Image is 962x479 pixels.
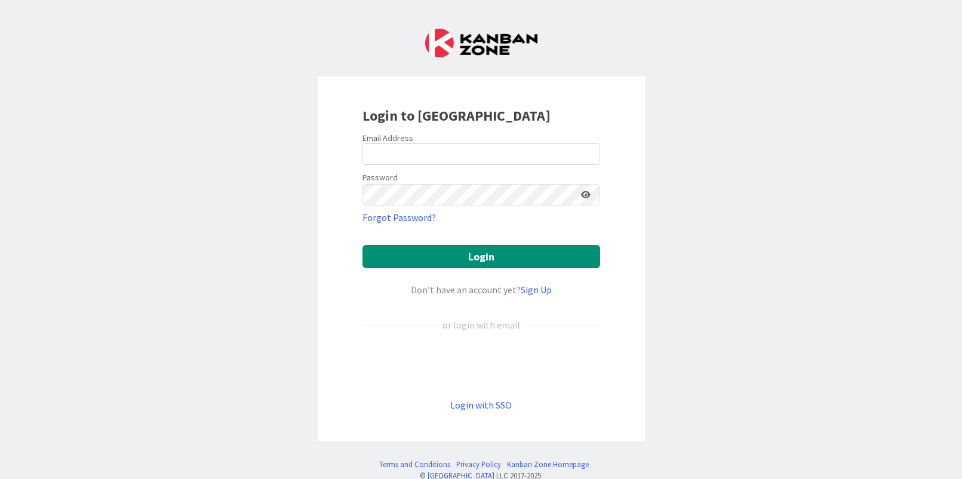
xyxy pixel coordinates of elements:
[362,245,600,268] button: Login
[379,459,450,470] a: Terms and Conditions
[362,283,600,297] div: Don’t have an account yet?
[456,459,501,470] a: Privacy Policy
[521,284,552,296] a: Sign Up
[425,29,537,57] img: Kanban Zone
[362,171,398,184] label: Password
[450,399,512,411] a: Login with SSO
[362,210,436,225] a: Forgot Password?
[362,106,551,125] b: Login to [GEOGRAPHIC_DATA]
[439,318,523,332] div: or login with email
[356,352,606,378] iframe: Sign in with Google Button
[507,459,589,470] a: Kanban Zone Homepage
[362,133,413,143] label: Email Address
